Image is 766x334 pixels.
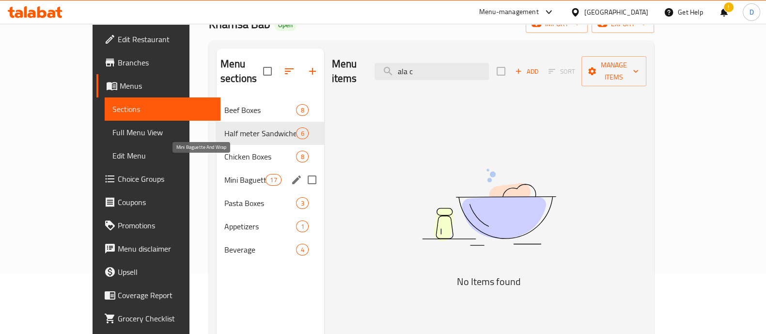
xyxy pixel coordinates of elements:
h2: Menu items [332,57,363,86]
input: search [375,63,489,80]
span: 4 [297,245,308,254]
button: edit [289,173,304,187]
a: Coupons [96,191,220,214]
span: Full Menu View [112,127,213,138]
a: Sections [105,97,220,121]
span: Edit Menu [112,150,213,161]
span: Sort sections [278,60,301,83]
a: Coverage Report [96,284,220,307]
div: [GEOGRAPHIC_DATA] [584,7,648,17]
a: Menus [96,74,220,97]
div: Pasta Boxes3 [217,191,324,215]
span: Select all sections [257,61,278,81]
h2: Menu sections [220,57,263,86]
a: Edit Restaurant [96,28,220,51]
span: Open [274,21,297,29]
a: Menu disclaimer [96,237,220,260]
span: 1 [297,222,308,231]
span: Appetizers [224,221,297,232]
span: 6 [297,129,308,138]
div: items [266,174,281,186]
span: Coupons [118,196,213,208]
span: D [749,7,753,17]
span: Mini Baguette And Wrap [224,174,266,186]
span: Add [514,66,540,77]
span: Menus [120,80,213,92]
span: export [599,18,646,30]
span: Upsell [118,266,213,278]
div: items [296,104,308,116]
div: Menu-management [479,6,539,18]
span: Branches [118,57,213,68]
span: 8 [297,106,308,115]
div: Beverage4 [217,238,324,261]
span: Grocery Checklist [118,313,213,324]
button: Manage items [581,56,646,86]
span: Beef Boxes [224,104,297,116]
span: Chicken Boxes [224,151,297,162]
a: Branches [96,51,220,74]
span: 8 [297,152,308,161]
div: Chicken Boxes8 [217,145,324,168]
nav: Menu sections [217,95,324,265]
span: 3 [297,199,308,208]
div: Mini Baguette And Wrap17edit [217,168,324,191]
span: Sort items [542,64,581,79]
div: items [296,127,308,139]
span: Half meter Sandwiches [224,127,297,139]
span: Beverage [224,244,297,255]
button: Add section [301,60,324,83]
h5: No Items found [368,274,610,289]
a: Promotions [96,214,220,237]
span: Pasta Boxes [224,197,297,209]
span: Sections [112,103,213,115]
div: Beef Boxes8 [217,98,324,122]
div: items [296,151,308,162]
span: Promotions [118,220,213,231]
a: Choice Groups [96,167,220,191]
a: Upsell [96,260,220,284]
div: Open [274,19,297,31]
div: Half meter Sandwiches6 [217,122,324,145]
span: Menu disclaimer [118,243,213,254]
span: Manage items [589,59,639,83]
span: Choice Groups [118,173,213,185]
a: Grocery Checklist [96,307,220,330]
span: import [533,18,580,30]
span: Edit Restaurant [118,33,213,45]
button: Add [511,64,542,79]
div: Appetizers1 [217,215,324,238]
span: 17 [266,175,281,185]
span: Coverage Report [118,289,213,301]
a: Full Menu View [105,121,220,144]
img: dish.svg [368,143,610,271]
a: Edit Menu [105,144,220,167]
